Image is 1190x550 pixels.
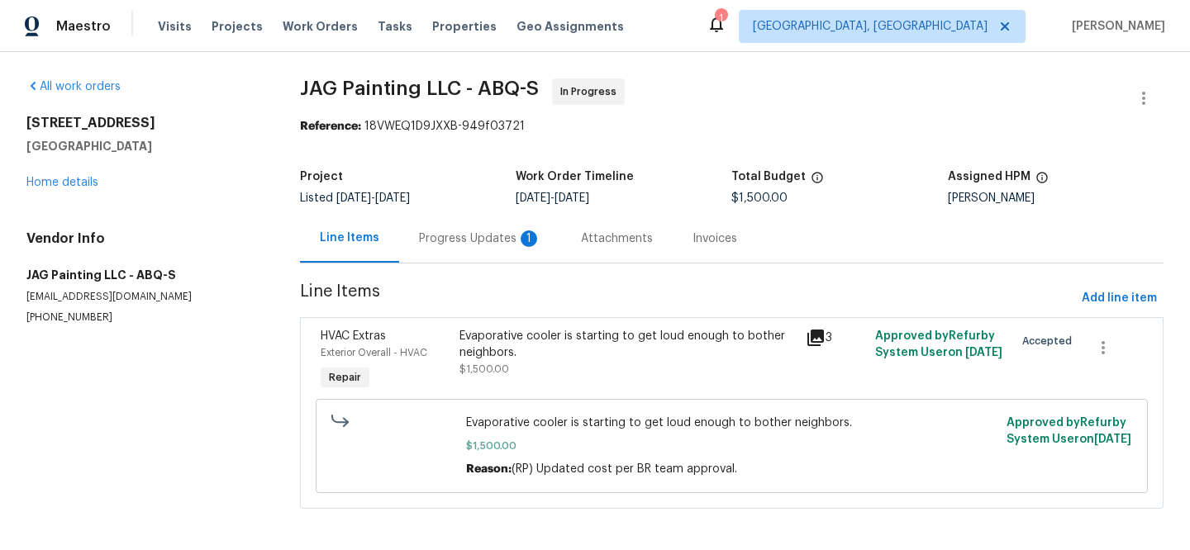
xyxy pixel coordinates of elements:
p: [EMAIL_ADDRESS][DOMAIN_NAME] [26,290,260,304]
a: All work orders [26,81,121,92]
span: The total cost of line items that have been proposed by Opendoor. This sum includes line items th... [811,171,824,192]
span: [PERSON_NAME] [1065,18,1165,35]
span: Projects [212,18,263,35]
span: Tasks [378,21,412,32]
span: Maestro [56,18,111,35]
button: Add line item [1075,283,1164,314]
div: 1 [521,230,537,247]
div: Evaporative cooler is starting to get loud enough to bother neighbors. [459,328,797,361]
span: [GEOGRAPHIC_DATA], [GEOGRAPHIC_DATA] [753,18,988,35]
span: $1,500.00 [731,192,788,204]
span: Approved by Refurby System User on [875,330,1002,358]
h4: Vendor Info [26,230,260,247]
div: Attachments [581,230,653,247]
span: [DATE] [965,347,1002,358]
h5: Work Order Timeline [516,171,634,183]
h5: Total Budget [731,171,806,183]
h5: [GEOGRAPHIC_DATA] [26,138,260,154]
span: $1,500.00 [466,438,997,454]
span: Repair [322,369,368,386]
span: Accepted [1022,333,1078,349]
span: [DATE] [516,192,550,204]
span: Approved by Refurby System User on [1007,417,1131,445]
span: [DATE] [1094,434,1131,445]
div: Invoices [693,230,737,247]
span: Listed [300,192,410,204]
div: Line Items [320,230,379,246]
span: In Progress [560,83,623,100]
span: Line Items [300,283,1075,314]
span: [DATE] [555,192,589,204]
span: Reason: [466,463,512,475]
span: Evaporative cooler is starting to get loud enough to bother neighbors. [466,415,997,431]
span: Exterior Overall - HVAC [321,348,427,358]
span: - [516,192,589,204]
div: 3 [806,328,865,348]
span: (RP) Updated cost per BR team approval. [512,463,737,475]
span: [DATE] [336,192,371,204]
span: Work Orders [283,18,358,35]
span: Add line item [1082,288,1157,309]
span: [DATE] [375,192,410,204]
span: The hpm assigned to this work order. [1035,171,1049,192]
div: 18VWEQ1D9JXXB-949f03721 [300,118,1164,135]
h2: [STREET_ADDRESS] [26,115,260,131]
h5: Project [300,171,343,183]
p: [PHONE_NUMBER] [26,311,260,325]
span: Visits [158,18,192,35]
b: Reference: [300,121,361,132]
div: [PERSON_NAME] [948,192,1164,204]
div: 1 [715,10,726,26]
span: Properties [432,18,497,35]
h5: Assigned HPM [948,171,1031,183]
span: - [336,192,410,204]
a: Home details [26,177,98,188]
span: Geo Assignments [516,18,624,35]
span: JAG Painting LLC - ABQ-S [300,78,539,98]
span: HVAC Extras [321,330,386,342]
span: $1,500.00 [459,364,509,374]
div: Progress Updates [419,230,541,247]
h5: JAG Painting LLC - ABQ-S [26,267,260,283]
